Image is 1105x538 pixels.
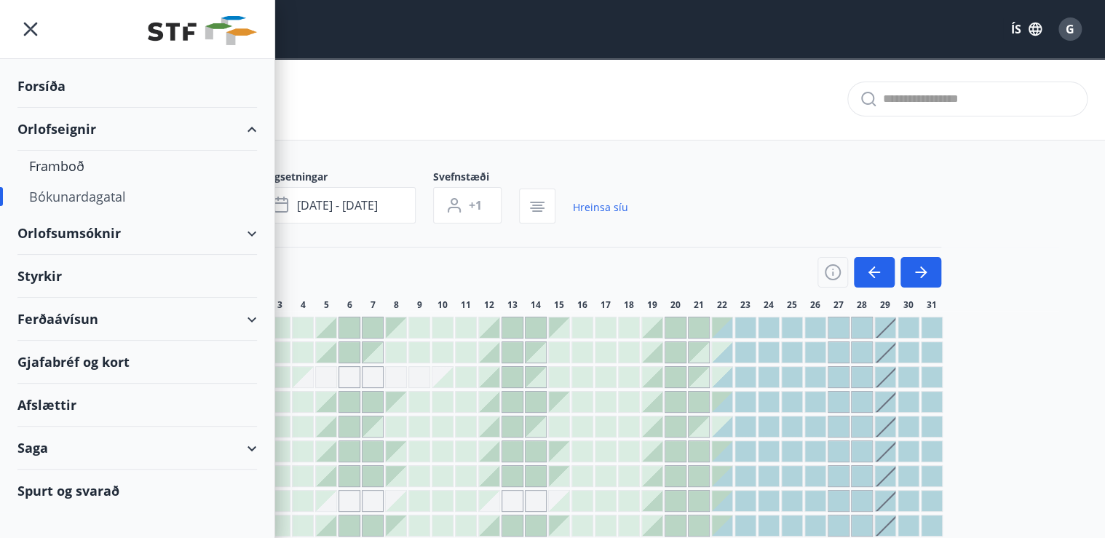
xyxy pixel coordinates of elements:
span: 15 [554,299,564,311]
span: 21 [694,299,704,311]
span: 20 [670,299,681,311]
span: [DATE] - [DATE] [297,197,378,213]
div: Gráir dagar eru ekki bókanlegir [338,490,360,512]
div: Gráir dagar eru ekki bókanlegir [502,490,523,512]
span: 18 [624,299,634,311]
span: 8 [394,299,399,311]
div: Styrkir [17,255,257,298]
span: 4 [301,299,306,311]
span: 27 [833,299,844,311]
span: 23 [740,299,750,311]
div: Gráir dagar eru ekki bókanlegir [385,366,407,388]
div: Gráir dagar eru ekki bókanlegir [362,366,384,388]
span: 19 [647,299,657,311]
span: 29 [880,299,890,311]
span: 24 [764,299,774,311]
div: Gráir dagar eru ekki bókanlegir [315,490,337,512]
div: Orlofsumsóknir [17,212,257,255]
span: 22 [717,299,727,311]
div: Orlofseignir [17,108,257,151]
span: 16 [577,299,587,311]
span: Svefnstæði [433,170,519,187]
a: Hreinsa síu [573,191,628,223]
div: Gráir dagar eru ekki bókanlegir [338,366,360,388]
img: union_logo [148,16,257,45]
button: G [1053,12,1088,47]
div: Afslættir [17,384,257,427]
button: menu [17,16,44,42]
span: 9 [417,299,422,311]
button: +1 [433,187,502,223]
div: Saga [17,427,257,470]
div: Forsíða [17,65,257,108]
button: [DATE] - [DATE] [261,187,416,223]
span: 7 [371,299,376,311]
span: 5 [324,299,329,311]
div: Gráir dagar eru ekki bókanlegir [478,490,500,512]
div: Gráir dagar eru ekki bókanlegir [525,490,547,512]
span: 17 [601,299,611,311]
span: Dagsetningar [261,170,433,187]
span: +1 [469,197,482,213]
div: Gráir dagar eru ekki bókanlegir [292,366,314,388]
div: Gráir dagar eru ekki bókanlegir [362,490,384,512]
span: 31 [927,299,937,311]
div: Bókunardagatal [29,181,245,212]
div: Gjafabréf og kort [17,341,257,384]
span: 25 [787,299,797,311]
div: Framboð [29,151,245,181]
span: 11 [461,299,471,311]
span: 30 [903,299,914,311]
div: Gráir dagar eru ekki bókanlegir [315,366,337,388]
span: G [1066,21,1074,37]
div: Gráir dagar eru ekki bókanlegir [408,366,430,388]
div: Ferðaávísun [17,298,257,341]
div: Spurt og svarað [17,470,257,512]
button: ÍS [1003,16,1050,42]
span: 26 [810,299,820,311]
span: 12 [484,299,494,311]
span: 10 [437,299,448,311]
span: 13 [507,299,518,311]
span: 14 [531,299,541,311]
span: 28 [857,299,867,311]
span: 3 [277,299,282,311]
span: 6 [347,299,352,311]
